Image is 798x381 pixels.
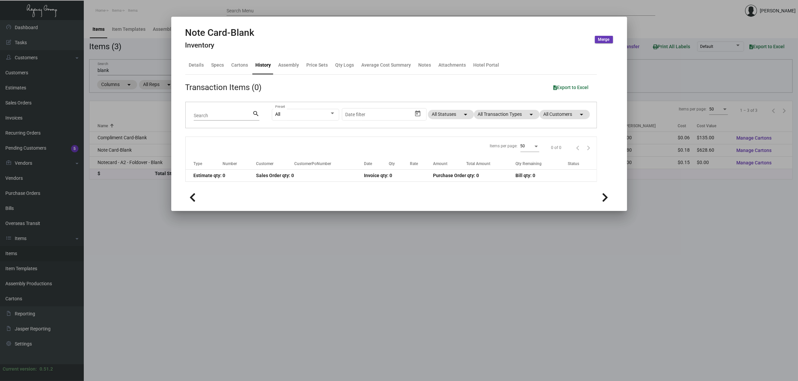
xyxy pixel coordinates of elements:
div: Qty Logs [335,62,354,69]
div: Specs [211,62,224,69]
div: Amount [433,161,466,167]
span: Sales Order qty: 0 [256,173,294,178]
div: Date [364,161,389,167]
div: Total Amount [466,161,490,167]
div: Status [568,161,597,167]
button: Open calendar [412,108,423,119]
span: Bill qty: 0 [515,173,535,178]
div: Amount [433,161,447,167]
mat-icon: arrow_drop_down [462,110,470,119]
div: Qty [389,161,395,167]
div: Rate [410,161,433,167]
span: Invoice qty: 0 [364,173,392,178]
div: Items per page: [490,143,518,149]
div: History [256,62,271,69]
mat-select: Items per page: [520,143,539,149]
div: CustomerPoNumber [294,161,331,167]
div: Customer [256,161,273,167]
span: Export to Excel [554,85,589,90]
div: Qty Remaining [515,161,542,167]
mat-icon: arrow_drop_down [578,110,586,119]
div: Number [223,161,256,167]
span: All [275,111,280,117]
div: Date [364,161,372,167]
h2: Note Card-Blank [185,27,255,39]
span: Merge [598,37,610,43]
button: Previous page [572,142,583,153]
span: Purchase Order qty: 0 [433,173,479,178]
span: Estimate qty: 0 [194,173,226,178]
div: Total Amount [466,161,515,167]
button: Merge [595,36,613,43]
div: Assembly [279,62,299,69]
div: Qty Remaining [515,161,568,167]
div: Number [223,161,237,167]
div: Notes [419,62,431,69]
div: Average Cost Summary [362,62,411,69]
div: Status [568,161,579,167]
div: Qty [389,161,410,167]
div: Hotel Portal [474,62,499,69]
mat-chip: All Customers [540,110,590,119]
div: Price Sets [307,62,328,69]
div: Cartons [232,62,248,69]
div: 0 of 0 [551,145,562,151]
input: Start date [345,112,366,117]
div: Current version: [3,366,37,373]
div: Customer [256,161,294,167]
button: Export to Excel [548,81,594,93]
div: CustomerPoNumber [294,161,364,167]
mat-chip: All Statuses [428,110,474,119]
div: Attachments [439,62,466,69]
button: Next page [583,142,594,153]
span: 50 [520,144,525,148]
div: Details [189,62,204,69]
div: Type [194,161,202,167]
div: Transaction Items (0) [185,81,262,93]
mat-chip: All Transaction Types [474,110,540,119]
input: End date [372,112,404,117]
div: Rate [410,161,418,167]
mat-icon: search [252,110,259,118]
h4: Inventory [185,41,255,50]
mat-icon: arrow_drop_down [528,110,536,119]
div: Type [194,161,223,167]
div: 0.51.2 [40,366,53,373]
